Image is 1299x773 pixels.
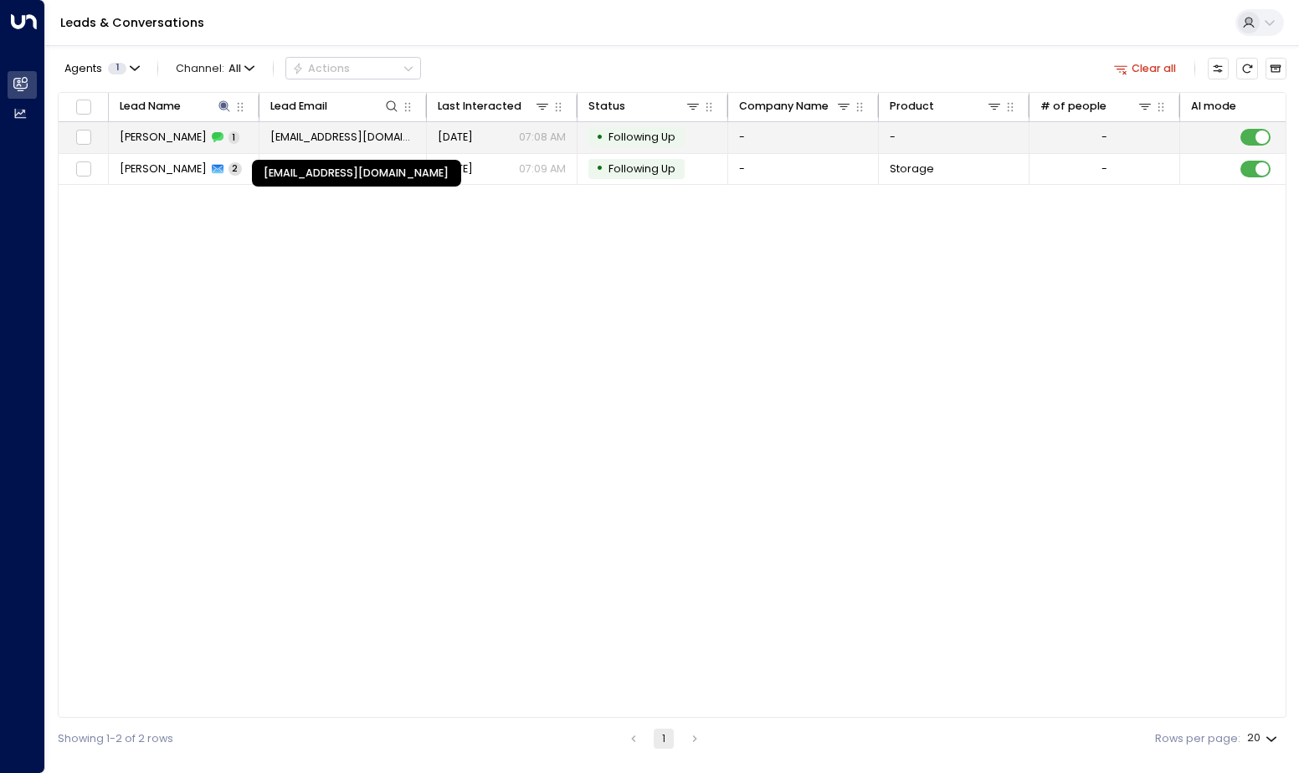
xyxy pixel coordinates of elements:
span: Following Up [608,161,675,176]
a: Leads & Conversations [60,14,204,31]
div: 20 [1247,727,1281,750]
label: Rows per page: [1155,731,1240,747]
button: Clear all [1108,58,1183,79]
span: Storage [890,161,934,177]
p: 07:08 AM [519,130,566,145]
td: - [728,122,879,153]
span: Yesterday [438,130,473,145]
p: 07:09 AM [519,161,566,177]
div: Lead Email [270,97,401,115]
span: Toggle select row [74,128,93,147]
span: 2 [228,162,242,175]
div: Lead Name [120,97,234,115]
div: # of people [1040,97,1106,115]
div: • [596,156,603,182]
button: Channel:All [170,58,260,79]
div: Button group with a nested menu [285,57,421,79]
span: Agents [64,64,102,74]
span: 1 [108,63,126,74]
nav: pagination navigation [623,729,706,749]
div: Product [890,97,1004,115]
div: Lead Name [120,97,181,115]
div: Showing 1-2 of 2 rows [58,731,173,747]
span: Refresh [1236,58,1257,79]
span: All [228,63,241,74]
div: Status [588,97,625,115]
div: AI mode [1191,97,1236,115]
button: Customize [1208,58,1229,79]
button: Agents1 [58,58,145,79]
div: Last Interacted [438,97,521,115]
div: Company Name [739,97,853,115]
div: # of people [1040,97,1154,115]
div: [EMAIL_ADDRESS][DOMAIN_NAME] [252,160,461,187]
span: Following Up [608,130,675,144]
div: Actions [292,62,350,75]
button: Archived Leads [1266,58,1286,79]
td: - [879,122,1029,153]
span: naomiwatson05@yahoo.com [270,130,416,145]
div: Last Interacted [438,97,552,115]
button: Actions [285,57,421,79]
div: Status [588,97,702,115]
div: - [1101,161,1107,177]
td: - [728,154,879,185]
span: Channel: [170,58,260,79]
div: Product [890,97,934,115]
span: Toggle select all [74,97,93,116]
button: page 1 [654,729,674,749]
div: Lead Email [270,97,327,115]
div: - [1101,130,1107,145]
div: Company Name [739,97,829,115]
span: Toggle select row [74,160,93,179]
span: Naomi McGrath Watson [120,130,207,145]
div: • [596,125,603,151]
span: 1 [228,131,239,144]
span: Naomi McGrath Watson [120,161,207,177]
